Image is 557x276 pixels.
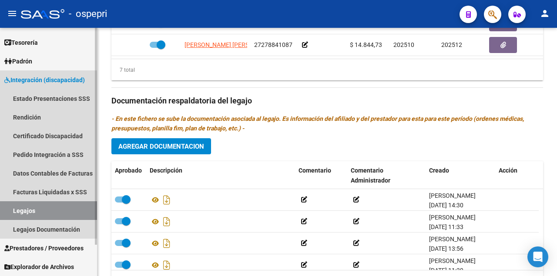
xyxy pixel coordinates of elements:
i: Descargar documento [161,258,172,272]
span: [PERSON_NAME] [PERSON_NAME] [185,41,279,48]
span: [DATE] 13:56 [429,245,463,252]
button: Agregar Documentacion [111,138,211,154]
span: Aprobado [115,167,142,174]
h3: Documentación respaldatoria del legajo [111,95,543,107]
datatable-header-cell: Comentario Administrador [347,161,426,190]
span: 27278841087 [254,41,292,48]
span: Integración (discapacidad) [4,75,85,85]
datatable-header-cell: Acción [495,161,539,190]
span: Comentario [299,167,331,174]
span: $ 14.844,73 [350,41,382,48]
span: 202512 [441,41,462,48]
span: [DATE] 14:30 [429,202,463,209]
span: - ospepri [69,4,107,23]
span: [DATE] 11:39 [429,267,463,274]
span: [PERSON_NAME] [429,192,476,199]
span: [DATE] 11:33 [429,223,463,230]
span: Prestadores / Proveedores [4,243,84,253]
datatable-header-cell: Aprobado [111,161,146,190]
datatable-header-cell: Comentario [295,161,347,190]
div: 7 total [111,65,135,75]
span: 202510 [393,41,414,48]
span: Acción [499,167,517,174]
span: Comentario Administrador [351,167,390,184]
span: [PERSON_NAME] [429,257,476,264]
datatable-header-cell: Creado [426,161,495,190]
mat-icon: menu [7,8,17,19]
i: Descargar documento [161,215,172,229]
span: Tesorería [4,38,38,47]
div: Open Intercom Messenger [527,246,548,267]
i: Descargar documento [161,236,172,250]
span: Agregar Documentacion [118,143,204,150]
span: Padrón [4,57,32,66]
span: Creado [429,167,449,174]
i: - En este fichero se sube la documentación asociada al legajo. Es información del afiliado y del ... [111,115,524,132]
i: Descargar documento [161,193,172,207]
span: [PERSON_NAME] [429,214,476,221]
mat-icon: person [540,8,550,19]
span: Descripción [150,167,182,174]
datatable-header-cell: Descripción [146,161,295,190]
span: Explorador de Archivos [4,262,74,272]
span: [PERSON_NAME] [429,236,476,243]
